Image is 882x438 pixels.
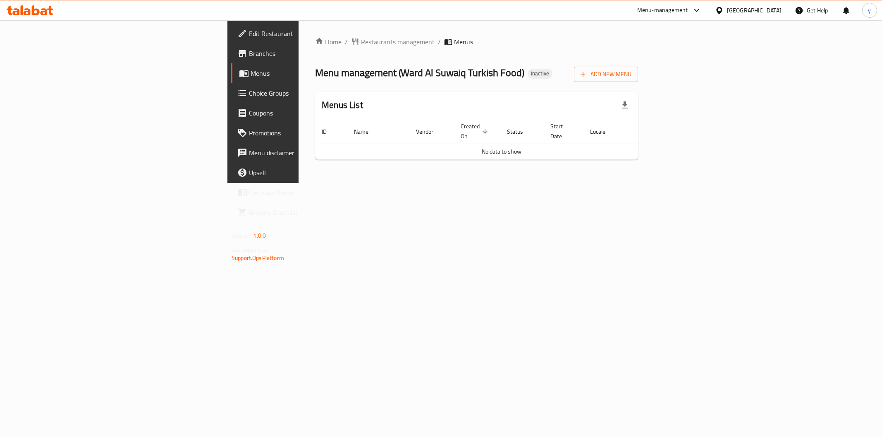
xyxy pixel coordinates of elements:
a: Restaurants management [351,37,435,47]
a: Coverage Report [231,183,375,202]
a: Menus [231,63,375,83]
span: Version: [232,230,252,241]
span: 1.0.0 [253,230,266,241]
span: Name [354,127,379,137]
div: Inactive [528,69,552,79]
a: Edit Restaurant [231,24,375,43]
span: Menus [454,37,473,47]
a: Promotions [231,123,375,143]
span: Status [507,127,534,137]
div: Menu-management [637,5,688,15]
span: ID [322,127,337,137]
span: No data to show [482,146,521,157]
span: Get support on: [232,244,270,255]
div: [GEOGRAPHIC_DATA] [727,6,782,15]
nav: breadcrumb [315,37,638,47]
span: y [868,6,871,15]
span: Start Date [550,121,574,141]
span: Grocery Checklist [249,207,368,217]
a: Coupons [231,103,375,123]
span: Choice Groups [249,88,368,98]
a: Branches [231,43,375,63]
span: Created On [461,121,490,141]
span: Vendor [416,127,444,137]
button: Add New Menu [574,67,638,82]
a: Grocery Checklist [231,202,375,222]
div: Export file [615,95,635,115]
a: Menu disclaimer [231,143,375,163]
span: Coupons [249,108,368,118]
span: Restaurants management [361,37,435,47]
h2: Menus List [322,99,363,111]
span: Promotions [249,128,368,138]
span: Coverage Report [249,188,368,197]
li: / [438,37,441,47]
span: Menus [251,68,368,78]
span: Locale [590,127,616,137]
table: enhanced table [315,119,688,160]
span: Add New Menu [581,69,631,79]
span: Branches [249,48,368,58]
span: Inactive [528,70,552,77]
span: Menu management ( Ward Al Suwaiq Turkish Food ) [315,63,524,82]
span: Edit Restaurant [249,29,368,39]
span: Upsell [249,168,368,178]
a: Support.OpsPlatform [232,253,284,263]
th: Actions [626,119,688,144]
a: Choice Groups [231,83,375,103]
a: Upsell [231,163,375,183]
span: Menu disclaimer [249,148,368,158]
